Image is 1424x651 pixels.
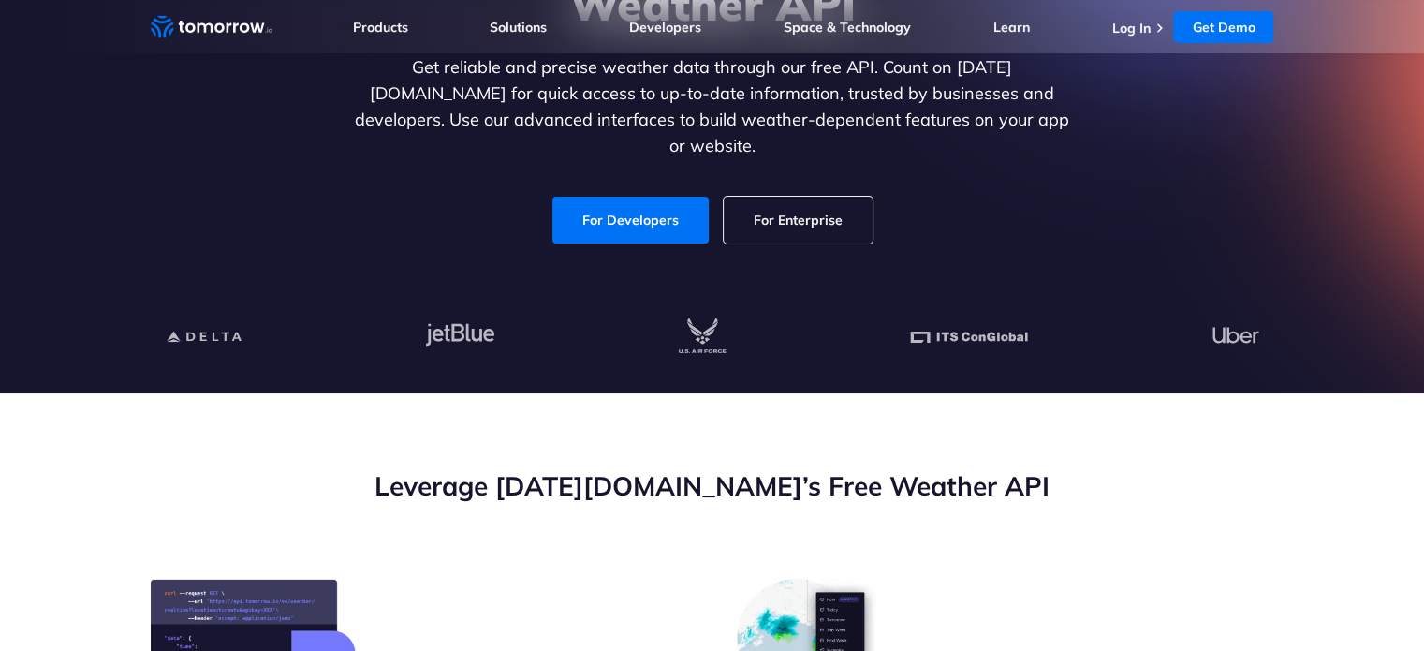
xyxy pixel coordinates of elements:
a: Learn [993,19,1030,36]
a: Developers [629,19,701,36]
a: Home link [151,13,272,41]
a: Log In [1111,20,1150,37]
a: Space & Technology [784,19,911,36]
a: Solutions [490,19,547,36]
a: Products [353,19,408,36]
a: For Enterprise [724,197,873,244]
a: For Developers [552,197,709,244]
a: Get Demo [1173,11,1273,43]
h2: Leverage [DATE][DOMAIN_NAME]’s Free Weather API [151,468,1274,504]
p: Get reliable and precise weather data through our free API. Count on [DATE][DOMAIN_NAME] for quic... [351,54,1074,159]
